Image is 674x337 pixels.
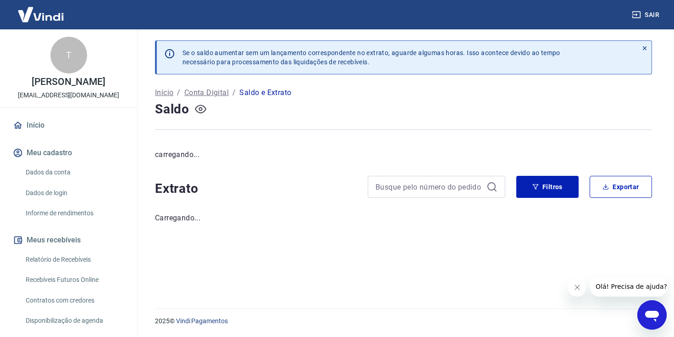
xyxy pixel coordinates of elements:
[22,291,126,310] a: Contratos com credores
[22,163,126,182] a: Dados da conta
[22,270,126,289] a: Recebíveis Futuros Online
[18,90,119,100] p: [EMAIL_ADDRESS][DOMAIN_NAME]
[590,176,652,198] button: Exportar
[177,87,180,98] p: /
[232,87,236,98] p: /
[516,176,579,198] button: Filtros
[155,87,173,98] a: Início
[155,180,357,198] h4: Extrato
[239,87,291,98] p: Saldo e Extrato
[6,6,77,14] span: Olá! Precisa de ajuda?
[568,278,586,297] iframe: Fechar mensagem
[376,180,483,194] input: Busque pelo número do pedido
[22,184,126,202] a: Dados de login
[22,250,126,269] a: Relatório de Recebíveis
[184,87,229,98] a: Conta Digital
[590,276,667,297] iframe: Mensagem da empresa
[50,37,87,73] div: T
[155,100,189,118] h4: Saldo
[155,213,652,224] p: Carregando...
[637,300,667,330] iframe: Botão para abrir a janela de mensagens
[155,149,652,160] p: carregando...
[11,115,126,135] a: Início
[22,311,126,330] a: Disponibilização de agenda
[182,48,560,67] p: Se o saldo aumentar sem um lançamento correspondente no extrato, aguarde algumas horas. Isso acon...
[176,317,228,325] a: Vindi Pagamentos
[32,77,105,87] p: [PERSON_NAME]
[11,143,126,163] button: Meu cadastro
[11,0,71,28] img: Vindi
[11,230,126,250] button: Meus recebíveis
[22,204,126,223] a: Informe de rendimentos
[155,316,652,326] p: 2025 ©
[630,6,663,23] button: Sair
